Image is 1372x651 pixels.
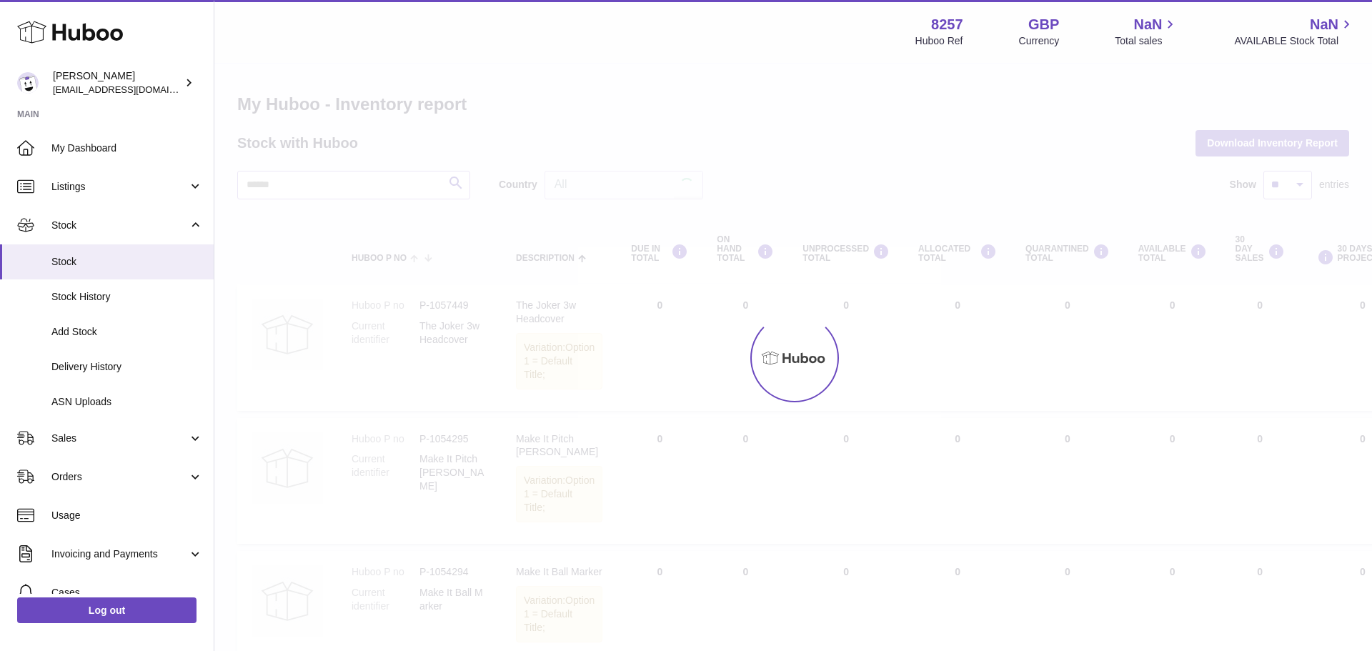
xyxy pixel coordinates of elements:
[1234,34,1355,48] span: AVAILABLE Stock Total
[1115,15,1178,48] a: NaN Total sales
[931,15,963,34] strong: 8257
[51,141,203,155] span: My Dashboard
[53,69,182,96] div: [PERSON_NAME]
[915,34,963,48] div: Huboo Ref
[51,360,203,374] span: Delivery History
[1019,34,1060,48] div: Currency
[1133,15,1162,34] span: NaN
[51,290,203,304] span: Stock History
[51,509,203,522] span: Usage
[51,470,188,484] span: Orders
[1310,15,1338,34] span: NaN
[1028,15,1059,34] strong: GBP
[1115,34,1178,48] span: Total sales
[51,547,188,561] span: Invoicing and Payments
[51,432,188,445] span: Sales
[51,219,188,232] span: Stock
[51,180,188,194] span: Listings
[53,84,210,95] span: [EMAIL_ADDRESS][DOMAIN_NAME]
[51,325,203,339] span: Add Stock
[17,597,197,623] a: Log out
[51,586,203,600] span: Cases
[17,72,39,94] img: internalAdmin-8257@internal.huboo.com
[1234,15,1355,48] a: NaN AVAILABLE Stock Total
[51,255,203,269] span: Stock
[51,395,203,409] span: ASN Uploads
